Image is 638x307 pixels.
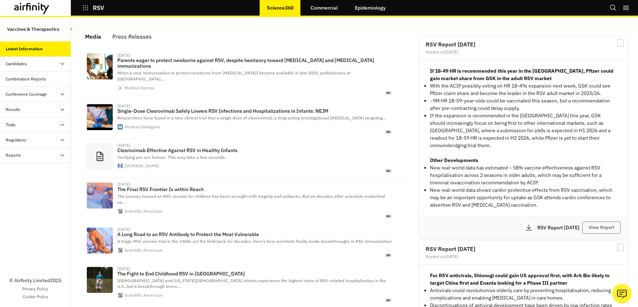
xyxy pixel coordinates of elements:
[118,209,123,214] img: favicon.ico
[117,104,130,108] div: [DATE]
[385,91,392,95] span: en
[612,284,632,303] button: Ask our analysts
[582,222,621,234] button: View Report
[430,287,616,302] p: Antivirals could revolutionise elderly care by preventing hospitalisation, reducing complications...
[87,228,113,253] img: sa1025_RSV_Cover_Lead.jpg
[117,194,385,205] span: The journey toward an RSV vaccine for children has been wrought with tragedy and setbacks. But si...
[385,169,392,173] span: en
[124,125,160,129] div: Medical Dialogues
[124,86,155,90] div: Medical Xpress
[430,68,614,82] strong: If 18-49 HR is recommended this year in the [GEOGRAPHIC_DATA], Pfizer could gain market share fro...
[117,267,130,271] div: [DATE]
[117,227,130,231] div: [DATE]
[610,2,617,14] button: Search
[6,91,47,97] div: Conference Coverage
[9,277,61,284] p: © Airfinity Limited 2025
[81,139,415,178] a: [DATE]Clesrovimab Effective Against RSV in Healthy InfantsVerifying you are human. This may take ...
[117,115,386,121] span: Researchers have found in a new clinical trial that a single dose of clesrovimab, a long-acting i...
[117,239,392,244] span: A tragic RSV vaccine trial in the 1960s set the field back for decades. Here’s how scientists fin...
[85,31,101,42] div: Media
[124,248,162,252] div: Scientific American
[117,53,130,57] div: [DATE]
[124,209,162,213] div: Scientific American
[87,54,113,79] img: temple-study-finds-par.jpg
[93,5,104,11] p: RSV
[117,143,130,147] div: [DATE]
[117,57,392,69] p: Parents eager to protect newborns against RSV, despite hesitancy toward [MEDICAL_DATA] and [MEDIC...
[81,178,415,223] a: [DATE]The Final RSV Frontier Is within ReachThe journey toward an RSV vaccine for children has be...
[267,5,293,11] p: Science360
[430,112,616,149] p: If the expansion is recommended in the [GEOGRAPHIC_DATA] this year, GSK should increasingly focus...
[118,124,123,129] img: favicon.ico
[22,286,48,292] a: Privacy Policy
[6,137,26,143] div: Regulatory
[81,223,415,262] a: [DATE]A Long Road to an RSV Antibody to Protect the Most VulnerableA tragic RSV vaccine trial in ...
[430,272,610,286] strong: For RSV antivirals, Shionogi could gain US approval first, with Ark Bio likely to target China fi...
[117,147,392,153] p: Clesrovimab Effective Against RSV in Healthy Infants
[82,2,104,14] button: RSV
[117,70,351,82] span: When a new immunization to protect newborns from [MEDICAL_DATA]) became available in late 2023, p...
[426,50,621,54] div: Posted on [DATE]
[430,157,478,163] strong: Other Developments
[426,246,621,252] h2: RSV Report [DATE]
[117,108,392,114] p: Single-Dose Clesrovimab Safely Lowers RSV Infections and Hospitalizations in Infants: NEJM
[124,293,162,297] div: Scientific American
[426,255,621,259] div: Posted on [DATE]
[7,23,59,36] p: Vaccines & Therapeutics
[118,293,123,298] img: favicon.ico
[117,231,392,237] p: A Long Road to an RSV Antibody to Protect the Most Vulnerable
[124,164,159,168] div: [DOMAIN_NAME]
[430,186,616,209] li: New real-world data shows cardio-protective effects from RSV vaccination, which may be an importa...
[87,267,113,293] img: Ethel_Branch-4.jpg
[23,294,48,300] a: Cookie Policy
[117,186,392,192] p: The Final RSV Frontier Is within Reach
[117,278,386,289] span: [DEMOGRAPHIC_DATA] and [US_STATE][DEMOGRAPHIC_DATA] infants experience the highest rates of RSV-r...
[6,122,16,128] div: Trials
[616,243,625,252] svg: Bookmark Report
[385,130,392,134] span: en
[537,225,582,230] p: RSV Report [DATE]
[385,214,392,219] span: en
[118,248,123,253] img: favicon.ico
[385,298,392,303] span: en
[81,49,415,100] a: [DATE]Parents eager to protect newborns against RSV, despite hesitancy toward [MEDICAL_DATA] and ...
[385,253,392,258] span: en
[117,182,130,186] div: [DATE]
[112,31,152,42] div: Press Releases
[87,104,113,130] img: 301407-infantvaccinestock-1.jpg
[118,85,123,90] img: web-app-manifest-512x512.png
[81,100,415,139] a: [DATE]Single-Dose Clesrovimab Safely Lowers RSV Infections and Hospitalizations in Infants: NEJMR...
[426,41,621,47] h2: RSV Report [DATE]
[6,46,43,52] div: Latest Information
[430,82,616,97] p: With the ACIP possibly voting on HR 18-49s expansion next week, GSK could see Pfizer claim share ...
[117,155,226,160] span: Verifying you are human. This may take a few seconds.
[87,183,113,208] img: saw1025RSV_GlobalBurden.jpg
[118,163,123,168] img: faviconV2
[430,97,616,112] p: ~9M HR 18-59-year-olds could be vaccinated this season, but a recommendation after pre-contractin...
[616,39,625,48] svg: Bookmark Report
[6,76,46,82] div: Combination Reports
[6,152,21,158] div: Reports
[6,106,20,113] div: Results
[6,61,27,67] div: Candidates
[117,271,392,277] p: The Fight to End Childhood RSV in [GEOGRAPHIC_DATA]
[430,164,616,186] li: New real-world data has estimated ~ 58% vaccine effectiveness against RSV hospitalisation across ...
[67,24,76,34] button: Close Sidebar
